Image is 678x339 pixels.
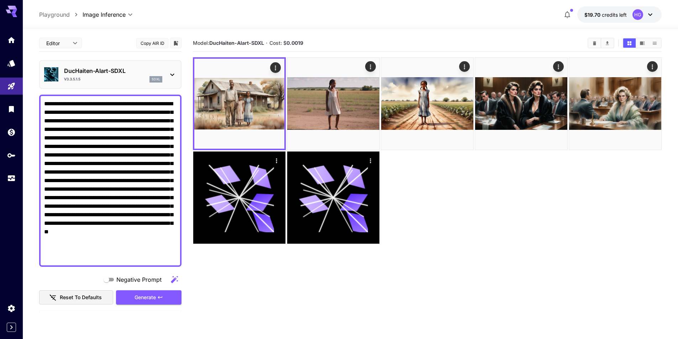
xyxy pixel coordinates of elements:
button: Show media in grid view [623,38,636,48]
span: Generate [135,293,156,302]
button: Add to library [173,39,179,47]
button: Expand sidebar [7,323,16,332]
div: Actions [271,155,282,166]
button: Copy AIR ID [136,38,168,48]
button: Show media in list view [648,38,661,48]
span: Editor [46,39,68,47]
div: DucHaiten-AIart-SDXLv3.3.5.1.5sdxl [44,64,177,85]
img: 2Q== [287,58,379,150]
button: $19.701HG [577,6,662,23]
div: Clear AllDownload All [588,38,614,48]
span: Negative Prompt [116,275,162,284]
p: v3.3.5.1.5 [64,76,80,82]
div: Actions [365,155,376,166]
b: 0.0019 [287,40,303,46]
img: 9k= [381,58,473,150]
div: Show media in grid viewShow media in video viewShow media in list view [622,38,662,48]
div: API Keys [7,151,16,160]
div: HG [632,9,643,20]
div: Wallet [7,126,16,134]
img: 9k= [194,59,284,149]
button: Download All [601,38,614,48]
div: Library [7,105,16,113]
p: · [266,39,268,47]
span: Model: [193,40,264,46]
p: DucHaiten-AIart-SDXL [64,67,162,75]
div: Actions [365,61,376,72]
div: Actions [459,61,470,72]
div: Actions [553,61,564,72]
button: Clear All [588,38,601,48]
button: Show media in video view [636,38,648,48]
div: Settings [7,304,16,313]
span: Image Inference [83,10,126,19]
div: Home [7,36,16,44]
b: DucHaiten-AIart-SDXL [209,40,264,46]
img: Z [475,58,567,150]
div: $19.701 [584,11,627,18]
button: Generate [116,290,182,305]
div: Actions [270,62,281,73]
div: Usage [7,174,16,183]
span: Cost: $ [269,40,303,46]
img: 2Q== [569,58,661,150]
nav: breadcrumb [39,10,83,19]
span: credits left [602,12,627,18]
a: Playground [39,10,70,19]
div: Actions [647,61,658,72]
div: Playground [7,82,16,91]
p: sdxl [152,77,160,82]
button: Reset to defaults [39,290,113,305]
span: $19.70 [584,12,602,18]
div: Models [7,59,16,68]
